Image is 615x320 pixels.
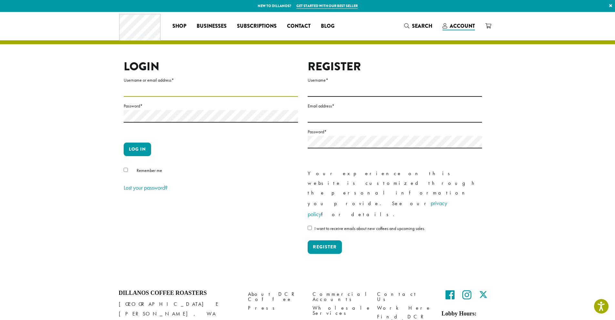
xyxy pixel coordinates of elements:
[308,226,312,230] input: I want to receive emails about new coffees and upcoming sales.
[412,22,432,30] span: Search
[314,225,425,231] span: I want to receive emails about new coffees and upcoming sales.
[308,60,482,74] h2: Register
[321,22,334,30] span: Blog
[137,167,162,173] span: Remember me
[248,290,303,304] a: About DCR Coffee
[124,76,298,84] label: Username or email address
[124,184,168,191] a: Lost your password?
[197,22,227,30] span: Businesses
[313,290,367,304] a: Commercial Accounts
[450,22,475,30] span: Account
[248,304,303,313] a: Press
[377,290,432,304] a: Contact Us
[124,102,298,110] label: Password
[308,199,447,218] a: privacy policy
[313,304,367,318] a: Wholesale Services
[308,102,482,110] label: Email address
[237,22,277,30] span: Subscriptions
[287,22,311,30] span: Contact
[377,304,432,313] a: Work Here
[124,143,151,156] button: Log in
[167,21,191,31] a: Shop
[172,22,186,30] span: Shop
[308,76,482,84] label: Username
[308,240,342,254] button: Register
[399,21,437,31] a: Search
[296,3,358,9] a: Get started with our best seller
[124,60,298,74] h2: Login
[119,290,238,297] h4: Dillanos Coffee Roasters
[308,128,482,136] label: Password
[308,169,482,220] p: Your experience on this website is customized through the personal information you provide. See o...
[442,310,497,317] h5: Lobby Hours:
